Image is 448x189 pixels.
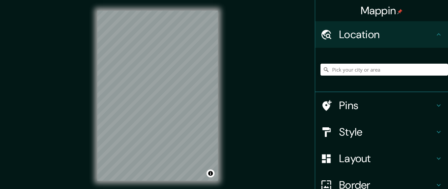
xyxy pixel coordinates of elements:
[320,64,448,76] input: Pick your city or area
[339,152,435,165] h4: Layout
[339,125,435,139] h4: Style
[361,4,403,17] h4: Mappin
[97,11,218,181] canvas: Map
[207,169,215,177] button: Toggle attribution
[315,119,448,145] div: Style
[315,145,448,172] div: Layout
[339,99,435,112] h4: Pins
[315,92,448,119] div: Pins
[397,9,403,14] img: pin-icon.png
[339,28,435,41] h4: Location
[315,21,448,48] div: Location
